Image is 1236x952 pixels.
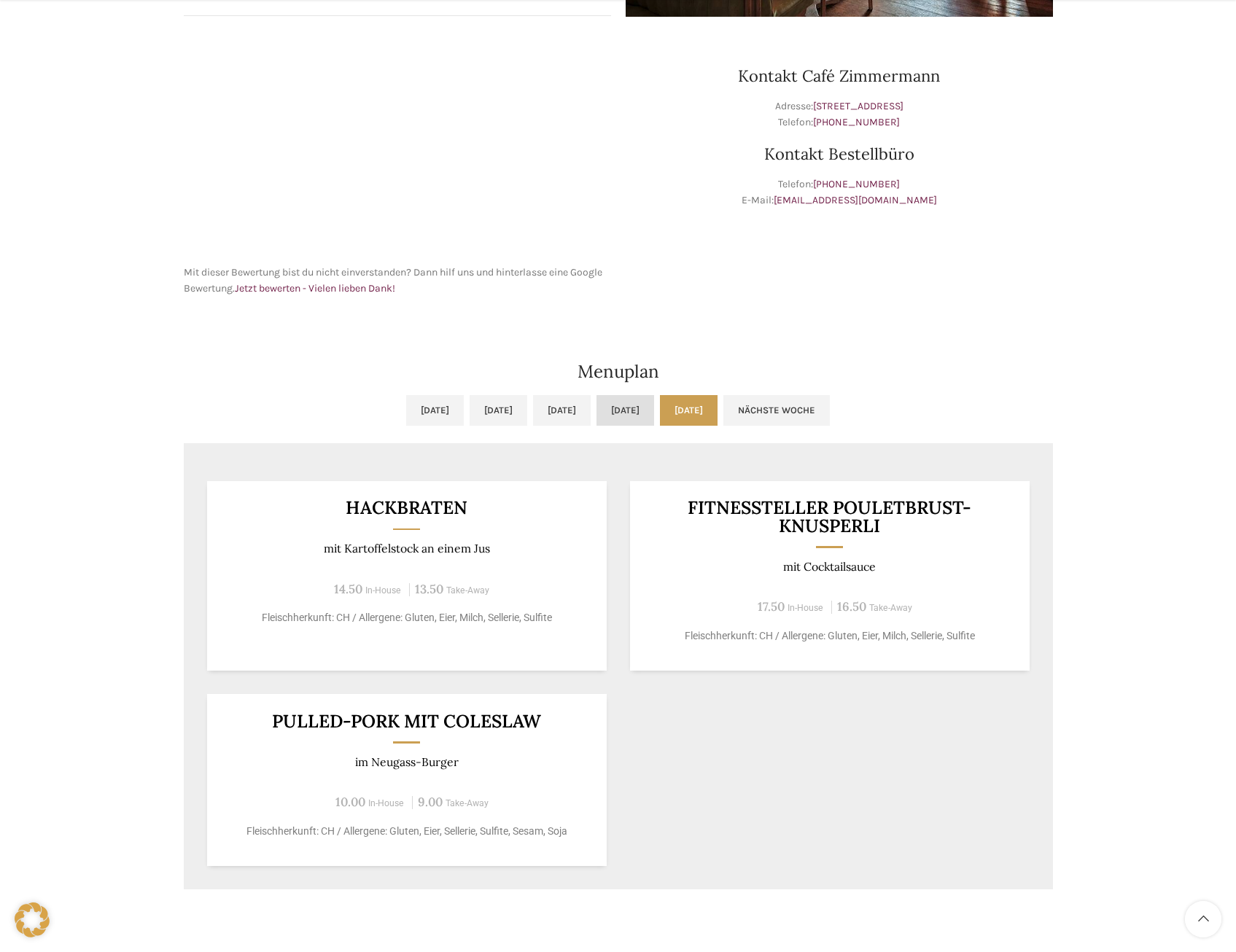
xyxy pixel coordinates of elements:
h3: HACKBRATEN [225,499,588,517]
p: mit Cocktailsauce [648,560,1011,574]
h3: Fitnessteller Pouletbrust-Knusperli [648,499,1011,534]
a: [DATE] [533,395,591,426]
a: [DATE] [470,395,527,426]
h3: Kontakt Café Zimmermann [626,68,1053,84]
span: Take-Away [869,603,912,613]
p: Mit dieser Bewertung bist du nicht einverstanden? Dann hilf uns und hinterlasse eine Google Bewer... [184,265,611,297]
a: [EMAIL_ADDRESS][DOMAIN_NAME] [774,194,937,206]
span: Take-Away [446,798,489,808]
p: Fleischherkunft: CH / Allergene: Gluten, Eier, Sellerie, Sulfite, Sesam, Soja [225,824,588,839]
p: Adresse: Telefon: [626,98,1053,131]
span: 10.00 [335,794,365,810]
a: Jetzt bewerten - Vielen lieben Dank! [235,282,395,294]
span: 9.00 [418,794,443,810]
p: Telefon: E-Mail: [626,176,1053,209]
p: Fleischherkunft: CH / Allergene: Gluten, Eier, Milch, Sellerie, Sulfite [648,628,1011,644]
h3: Kontakt Bestellbüro [626,146,1053,162]
a: [DATE] [660,395,718,426]
span: In-House [368,798,404,808]
a: Scroll to top button [1185,901,1221,937]
a: [DATE] [596,395,654,426]
span: 14.50 [334,581,362,597]
span: 13.50 [415,581,443,597]
span: Take-Away [446,585,489,596]
a: [PHONE_NUMBER] [813,178,900,190]
span: 17.50 [758,598,785,614]
span: In-House [788,603,823,613]
p: mit Kartoffelstock an einem Jus [225,542,588,555]
span: In-House [365,585,401,596]
h2: Menuplan [184,363,1053,381]
a: Nächste Woche [723,395,830,426]
a: [PHONE_NUMBER] [813,116,900,128]
iframe: schwyter rorschacherstrasse [184,31,611,250]
a: [DATE] [406,395,464,426]
a: [STREET_ADDRESS] [813,100,903,112]
p: Fleischherkunft: CH / Allergene: Gluten, Eier, Milch, Sellerie, Sulfite [225,610,588,625]
span: 16.50 [837,598,866,614]
p: im Neugass-Burger [225,755,588,769]
h3: Pulled-Pork mit Coleslaw [225,712,588,730]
